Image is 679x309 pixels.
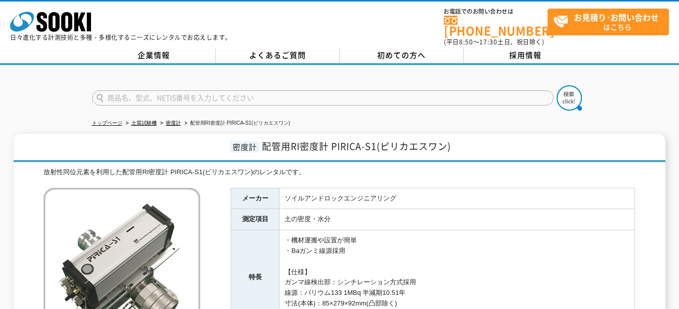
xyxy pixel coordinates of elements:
[548,9,669,35] a: お見積り･お問い合わせはこちら
[444,16,548,36] a: [PHONE_NUMBER]
[183,118,290,129] li: 配管用RI密度計 PIRICA-S1(ピリカエスワン)
[444,9,548,15] span: お電話でのお問い合わせは
[464,48,587,63] a: 採用情報
[10,34,232,40] p: 日々進化する計測技術と多種・多様化するニーズにレンタルでお応えします。
[230,141,259,152] span: 密度計
[340,48,464,63] a: 初めての方へ
[280,188,635,209] td: ソイルアンドロックエンジニアリング
[262,139,451,153] span: 配管用RI密度計 PIRICA-S1(ピリカエスワン)
[231,209,280,230] th: 測定項目
[574,11,659,23] strong: お見積り･お問い合わせ
[557,85,582,111] img: btn_search.png
[216,48,340,63] a: よくあるご質問
[377,49,426,61] span: 初めての方へ
[43,167,635,178] div: 放射性同位元素を利用した配管用RI密度計 PIRICA-S1(ピリカエスワン)のレンタルです。
[444,37,544,46] span: (平日 ～ 土日、祝日除く)
[166,120,181,126] a: 密度計
[280,209,635,230] td: 土の密度・水分
[459,37,473,46] span: 8:50
[92,48,216,63] a: 企業情報
[231,188,280,209] th: メーカー
[479,37,497,46] span: 17:30
[131,120,157,126] a: 土質試験機
[92,90,554,106] input: 商品名、型式、NETIS番号を入力してください
[553,9,668,34] span: はこちら
[92,120,122,126] a: トップページ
